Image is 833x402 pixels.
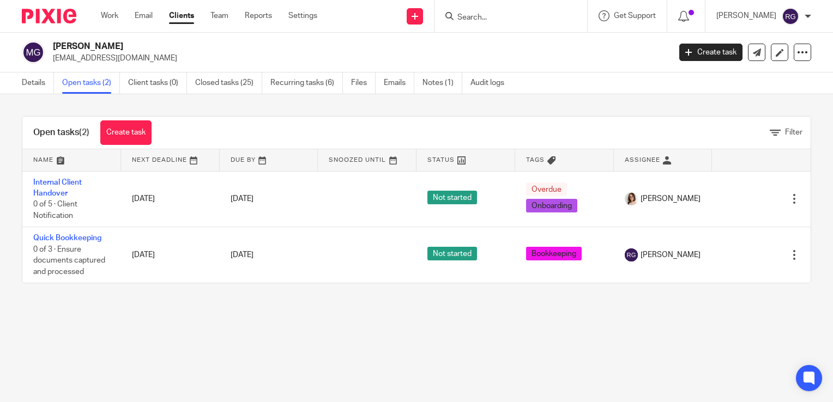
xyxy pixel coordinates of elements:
span: (2) [79,128,89,137]
img: Caroline%20-%20HS%20-%20LI.png [625,192,638,205]
img: svg%3E [782,8,799,25]
span: Overdue [526,182,567,196]
span: Filter [785,129,802,136]
a: Clients [169,10,194,21]
span: 0 of 3 · Ensure documents captured and processed [33,246,105,276]
img: svg%3E [22,41,45,64]
span: [DATE] [231,195,253,203]
a: Email [135,10,153,21]
a: Files [351,72,376,94]
span: Tags [526,157,545,163]
a: Open tasks (2) [62,72,120,94]
span: Onboarding [526,199,577,212]
img: Pixie [22,9,76,23]
span: Bookkeeping [526,247,582,260]
a: Audit logs [470,72,512,94]
td: [DATE] [121,171,220,227]
span: [DATE] [231,251,253,259]
a: Work [101,10,118,21]
a: Team [210,10,228,21]
td: [DATE] [121,227,220,283]
a: Notes (1) [422,72,462,94]
a: Emails [384,72,414,94]
h1: Open tasks [33,127,89,138]
span: Snoozed Until [329,157,386,163]
a: Recurring tasks (6) [270,72,343,94]
a: Reports [245,10,272,21]
p: [PERSON_NAME] [716,10,776,21]
img: svg%3E [625,248,638,261]
a: Settings [288,10,317,21]
span: [PERSON_NAME] [641,193,701,204]
span: Get Support [614,12,656,20]
span: 0 of 5 · Client Notification [33,200,77,220]
span: [PERSON_NAME] [641,249,701,260]
a: Create task [679,44,743,61]
p: [EMAIL_ADDRESS][DOMAIN_NAME] [53,53,663,64]
span: Not started [427,247,477,260]
a: Internal Client Handover [33,179,82,197]
span: Not started [427,191,477,204]
a: Closed tasks (25) [195,72,262,94]
input: Search [456,13,554,23]
a: Details [22,72,54,94]
a: Create task [100,120,152,145]
a: Client tasks (0) [128,72,187,94]
h2: [PERSON_NAME] [53,41,541,52]
a: Quick Bookkeeping [33,234,101,242]
span: Status [427,157,455,163]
